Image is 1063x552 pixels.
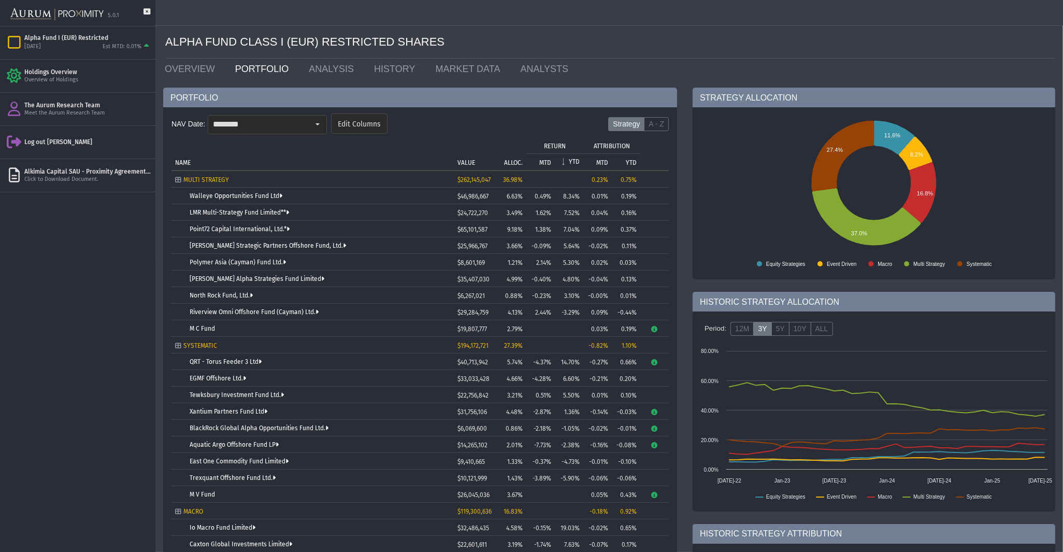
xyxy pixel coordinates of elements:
td: -0.06% [612,470,640,486]
span: $26,045,036 [457,491,490,499]
div: 1.10% [615,342,637,349]
td: -2.38% [555,436,583,453]
p: NAME [175,159,191,166]
text: 40.00% [701,408,719,414]
text: 60.00% [701,378,719,384]
td: -0.10% [612,453,640,470]
text: 8.2% [910,151,923,158]
td: -0.04% [583,271,612,287]
div: Period: [700,320,730,337]
label: 12M [730,322,754,336]
td: -0.21% [583,370,612,387]
td: 0.01% [583,387,612,403]
div: [DATE] [24,43,41,51]
a: M C Fund [190,325,215,332]
td: -0.15% [526,519,555,536]
td: -1.05% [555,420,583,436]
span: $10,121,999 [457,475,487,482]
td: -0.02% [583,237,612,254]
span: $19,807,777 [457,325,487,333]
td: 7.52% [555,204,583,221]
label: 10Y [789,322,811,336]
td: 1.36% [555,403,583,420]
td: 0.05% [583,486,612,503]
td: 6.60% [555,370,583,387]
td: 0.20% [612,370,640,387]
text: 80.00% [701,348,719,354]
a: EGMF Offshore Ltd. [190,375,246,382]
a: [PERSON_NAME] Alpha Strategies Fund Limited [190,275,324,282]
td: -4.28% [526,370,555,387]
td: Column NAME [171,137,454,170]
a: [PERSON_NAME] Strategic Partners Offshore Fund, Ltd. [190,242,346,249]
td: -0.03% [612,403,640,420]
td: -0.08% [612,436,640,453]
text: 16.8% [917,190,933,196]
span: $8,601,169 [457,259,485,266]
td: -0.01% [583,453,612,470]
td: -7.73% [526,436,555,453]
div: STRATEGY ALLOCATION [693,88,1055,107]
text: Jan-23 [774,478,791,484]
p: ALLOC. [504,159,523,166]
span: 6.63% [507,193,523,200]
td: 2.14% [526,254,555,271]
span: 3.21% [507,392,523,399]
a: Point72 Capital International, Ltd.* [190,225,290,233]
text: 20.00% [701,437,719,443]
img: Aurum-Proximity%20white.svg [10,3,104,26]
div: HISTORIC STRATEGY ALLOCATION [693,292,1055,312]
div: 0.23% [587,176,608,183]
td: 0.19% [612,188,640,204]
span: Edit Columns [338,120,381,129]
span: $65,101,587 [457,226,487,233]
text: Event Driven [827,261,856,267]
span: $32,486,435 [457,525,489,532]
span: 0.88% [505,292,523,300]
span: $262,145,047 [457,176,491,183]
td: -0.14% [583,403,612,420]
label: Strategy [608,117,644,132]
dx-button: Edit Columns [331,114,387,134]
div: Alpha Fund I (EUR) Restricted [24,34,151,42]
text: Equity Strategies [766,261,806,267]
text: Jan-24 [879,478,895,484]
span: $22,601,611 [457,541,487,548]
a: Xantium Partners Fund Ltd [190,408,267,415]
a: MARKET DATA [427,59,512,79]
a: M V Fund [190,491,215,498]
text: Macro [878,494,892,500]
td: -0.23% [526,287,555,304]
a: Polymer Asia (Cayman) Fund Ltd. [190,259,286,266]
td: 0.51% [526,387,555,403]
td: -3.89% [526,470,555,486]
span: 4.66% [507,375,523,383]
a: Walleye Opportunities Fund Ltd [190,192,282,200]
a: Aquatic Argo Offshore Fund LP [190,441,279,448]
div: Click to Download Document. [24,176,151,183]
span: $24,722,270 [457,209,488,217]
span: $35,407,030 [457,276,490,283]
text: Jan-25 [984,478,1000,484]
td: 0.03% [612,254,640,271]
div: -0.18% [587,508,608,515]
label: A - Z [644,117,669,132]
text: Systematic [967,494,992,500]
div: NAV Date: [171,115,208,133]
td: 0.11% [612,237,640,254]
td: Column YTD [612,153,640,170]
span: 4.13% [508,309,523,316]
td: -0.27% [583,353,612,370]
td: 0.37% [612,221,640,237]
td: -2.87% [526,403,555,420]
div: PORTFOLIO [163,88,677,107]
td: 0.09% [583,304,612,320]
td: 0.43% [612,486,640,503]
td: 0.09% [583,221,612,237]
a: North Rock Fund, Ltd. [190,292,253,299]
label: 3Y [753,322,771,336]
text: Multi Strategy [913,494,945,500]
td: -0.44% [612,304,640,320]
span: 36.98% [503,176,523,183]
span: 3.66% [507,243,523,250]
